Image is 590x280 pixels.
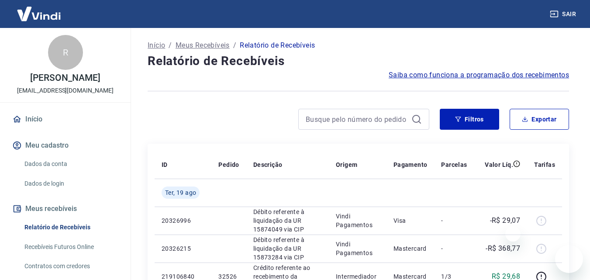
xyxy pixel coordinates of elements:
[253,207,322,234] p: Débito referente à liquidação da UR 15874049 via CIP
[176,40,230,51] a: Meus Recebíveis
[505,226,521,242] iframe: Fechar mensagem
[10,136,120,155] button: Meu cadastro
[389,70,569,80] a: Saiba como funciona a programação dos recebimentos
[393,244,428,253] p: Mastercard
[21,155,120,173] a: Dados da conta
[10,0,67,27] img: Vindi
[336,212,380,229] p: Vindi Pagamentos
[441,160,467,169] p: Parcelas
[490,215,521,226] p: -R$ 29,07
[21,218,120,236] a: Relatório de Recebíveis
[441,216,467,225] p: -
[148,52,569,70] h4: Relatório de Recebíveis
[306,113,408,126] input: Busque pelo número do pedido
[21,257,120,275] a: Contratos com credores
[10,110,120,129] a: Início
[30,73,100,83] p: [PERSON_NAME]
[21,175,120,193] a: Dados de login
[162,216,204,225] p: 20326996
[534,160,555,169] p: Tarifas
[17,86,114,95] p: [EMAIL_ADDRESS][DOMAIN_NAME]
[486,243,520,254] p: -R$ 368,77
[393,160,428,169] p: Pagamento
[441,244,467,253] p: -
[48,35,83,70] div: R
[336,240,380,257] p: Vindi Pagamentos
[253,160,283,169] p: Descrição
[440,109,499,130] button: Filtros
[240,40,315,51] p: Relatório de Recebíveis
[169,40,172,51] p: /
[21,238,120,256] a: Recebíveis Futuros Online
[10,199,120,218] button: Meus recebíveis
[393,216,428,225] p: Visa
[485,160,513,169] p: Valor Líq.
[555,245,583,273] iframe: Botão para abrir a janela de mensagens
[336,160,357,169] p: Origem
[162,244,204,253] p: 20326215
[165,188,196,197] span: Ter, 19 ago
[162,160,168,169] p: ID
[253,235,322,262] p: Débito referente à liquidação da UR 15873284 via CIP
[510,109,569,130] button: Exportar
[148,40,165,51] a: Início
[218,160,239,169] p: Pedido
[233,40,236,51] p: /
[548,6,580,22] button: Sair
